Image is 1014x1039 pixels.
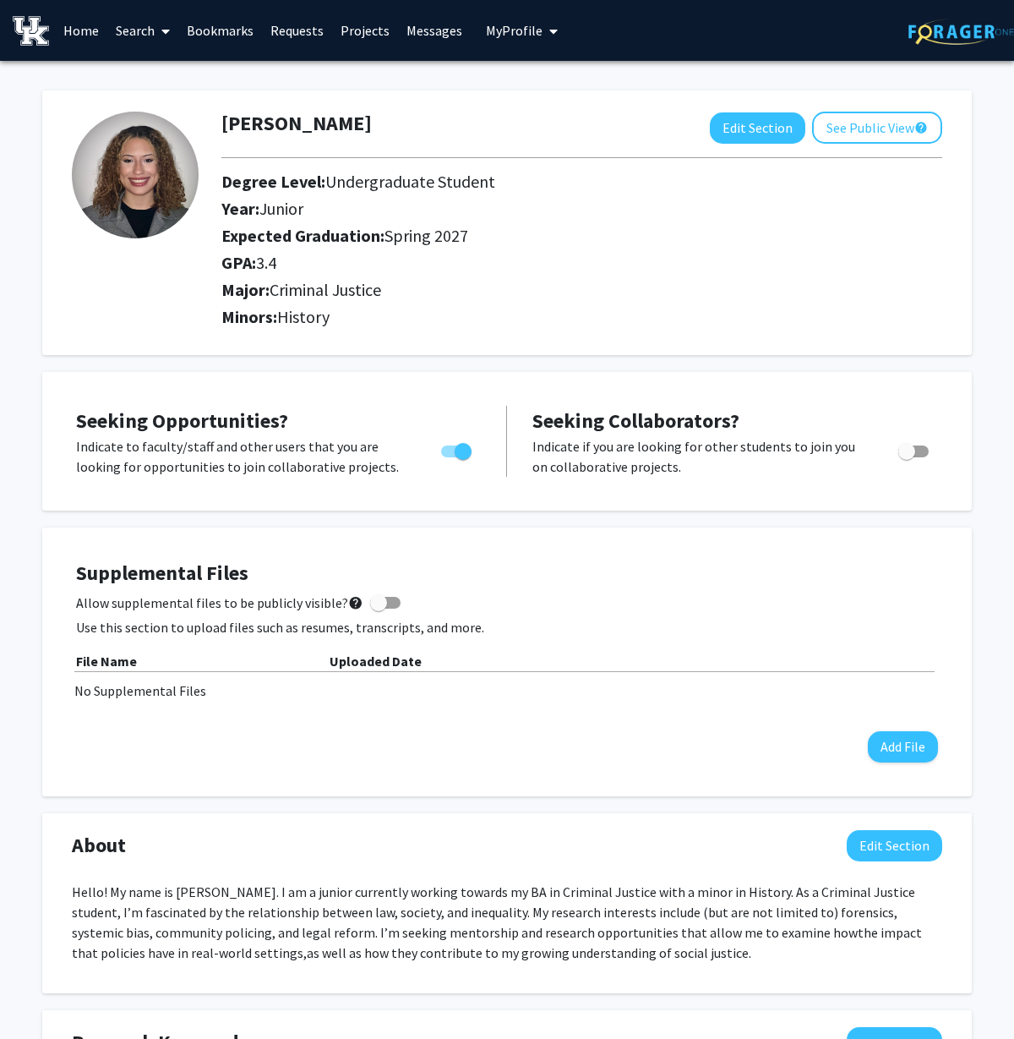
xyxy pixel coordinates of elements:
[434,436,481,462] div: Toggle
[221,280,942,300] h2: Major:
[76,561,938,586] h4: Supplemental Files
[277,306,330,327] span: History
[256,252,276,273] span: 3.4
[221,253,942,273] h2: GPA:
[72,112,199,238] img: Profile Picture
[76,407,288,434] span: Seeking Opportunities?
[486,22,542,39] span: My Profile
[13,16,49,46] img: University of Kentucky Logo
[107,1,178,60] a: Search
[847,830,942,861] button: Edit About
[325,171,495,192] span: Undergraduate Student
[891,436,938,462] div: Toggle
[259,198,303,219] span: Junior
[221,199,942,219] h2: Year:
[384,225,468,246] span: Spring 2027
[72,882,942,963] p: Hello! My name is [PERSON_NAME]. I am a junior currently working towards my BA in Criminal Justic...
[532,407,739,434] span: Seeking Collaborators?
[307,944,751,961] span: as well as how they contribute to my growing understanding of social justice.
[398,1,471,60] a: Messages
[221,307,942,327] h2: Minors:
[868,731,938,763] button: Add File
[914,118,928,138] mat-icon: help
[710,112,805,144] button: Edit Section
[221,112,372,136] h1: [PERSON_NAME]
[55,1,107,60] a: Home
[221,172,942,192] h2: Degree Level:
[72,830,126,861] span: About
[221,226,942,246] h2: Expected Graduation:
[330,653,422,670] b: Uploaded Date
[332,1,398,60] a: Projects
[76,653,137,670] b: File Name
[13,963,72,1026] iframe: Chat
[908,19,1014,45] img: ForagerOne Logo
[270,279,381,300] span: Criminal Justice
[76,436,409,477] p: Indicate to faculty/staff and other users that you are looking for opportunities to join collabor...
[178,1,262,60] a: Bookmarks
[812,112,942,144] button: See Public View
[76,593,363,613] span: Allow supplemental files to be publicly visible?
[74,681,940,701] div: No Supplemental Files
[532,436,866,477] p: Indicate if you are looking for other students to join you on collaborative projects.
[262,1,332,60] a: Requests
[76,617,938,637] p: Use this section to upload files such as resumes, transcripts, and more.
[348,593,363,613] mat-icon: help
